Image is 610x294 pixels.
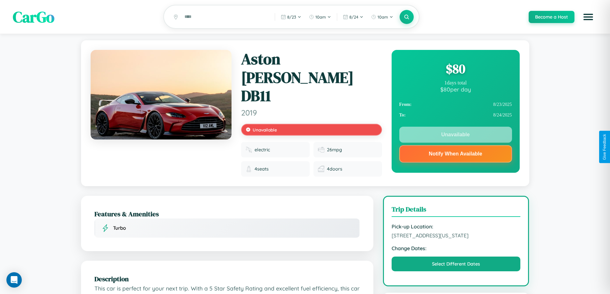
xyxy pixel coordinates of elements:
[318,166,324,172] img: Doors
[399,60,512,77] div: $ 80
[246,166,252,172] img: Seats
[602,134,607,160] div: Give Feedback
[399,110,512,120] div: 8 / 24 / 2025
[94,274,360,283] h2: Description
[392,232,521,239] span: [STREET_ADDRESS][US_STATE]
[113,225,126,231] span: Turbo
[368,12,396,22] button: 10am
[91,50,232,139] img: Aston Martin DB11 2019
[253,127,277,132] span: Unavailable
[392,204,521,217] h3: Trip Details
[327,166,342,172] span: 4 doors
[399,86,512,93] div: $ 80 per day
[241,108,382,117] span: 2019
[6,272,22,288] div: Open Intercom Messenger
[241,50,382,105] h1: Aston [PERSON_NAME] DB11
[327,147,342,153] span: 26 mpg
[399,102,412,107] strong: From:
[13,6,54,28] span: CarGo
[399,112,406,118] strong: To:
[306,12,334,22] button: 10am
[529,11,574,23] button: Become a Host
[399,127,512,143] button: Unavailable
[255,166,269,172] span: 4 seats
[278,12,305,22] button: 8/23
[349,14,358,20] span: 8 / 24
[255,147,270,153] span: electric
[392,223,521,230] strong: Pick-up Location:
[246,147,252,153] img: Fuel type
[315,14,326,20] span: 10am
[94,209,360,219] h2: Features & Amenities
[399,80,512,86] div: 1 days total
[392,257,521,271] button: Select Different Dates
[318,147,324,153] img: Fuel efficiency
[340,12,367,22] button: 8/24
[399,99,512,110] div: 8 / 23 / 2025
[287,14,296,20] span: 8 / 23
[579,8,597,26] button: Open menu
[399,145,512,163] button: Notify When Available
[378,14,388,20] span: 10am
[392,245,521,251] strong: Change Dates:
